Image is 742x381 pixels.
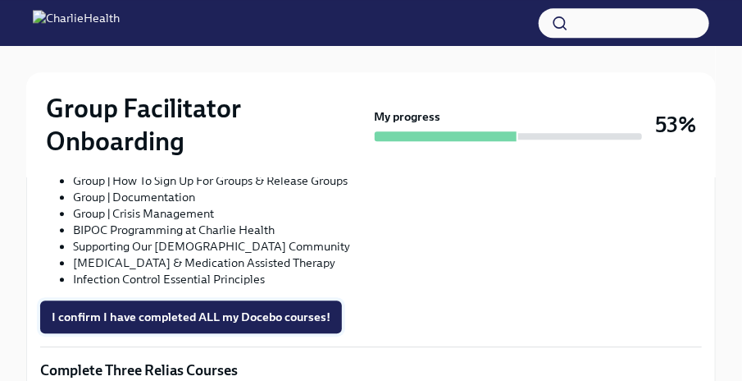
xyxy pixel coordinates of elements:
li: Supporting Our [DEMOGRAPHIC_DATA] Community [73,238,702,255]
h3: 53% [655,110,696,140]
img: CharlieHealth [33,10,120,36]
li: Group | Crisis Management [73,205,702,222]
p: Complete Three Relias Courses [40,360,702,380]
li: Infection Control Essential Principles [73,271,702,287]
span: I confirm I have completed ALL my Docebo courses! [52,309,330,325]
li: Group | Documentation [73,189,702,205]
strong: My progress [375,108,441,125]
li: Group | How To Sign Up For Groups & Release Groups [73,172,702,189]
li: BIPOC Programming at Charlie Health [73,222,702,238]
button: I confirm I have completed ALL my Docebo courses! [40,301,342,333]
h2: Group Facilitator Onboarding [46,92,368,158]
li: [MEDICAL_DATA] & Medication Assisted Therapy [73,255,702,271]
